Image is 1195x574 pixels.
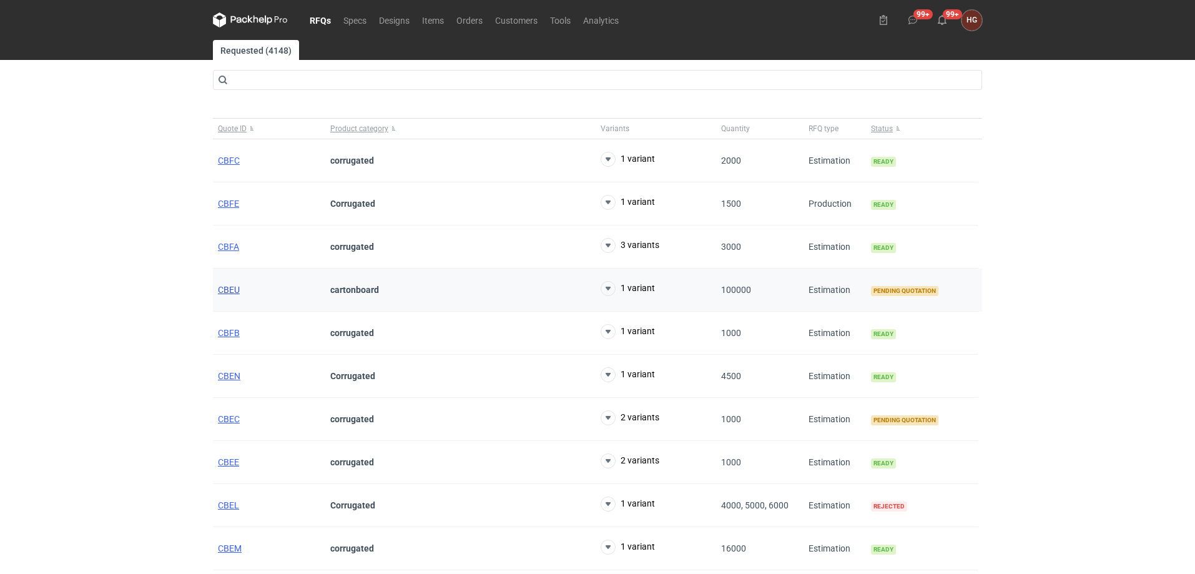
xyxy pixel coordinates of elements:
[218,328,240,338] a: CBFB
[804,398,866,441] div: Estimation
[330,199,375,209] strong: Corrugated
[871,372,896,382] span: Ready
[804,527,866,570] div: Estimation
[871,286,938,296] span: Pending quotation
[804,182,866,225] div: Production
[218,414,240,424] a: CBEC
[330,285,379,295] strong: cartonboard
[871,502,907,512] span: Rejected
[871,243,896,253] span: Ready
[303,12,337,27] a: RFQs
[601,540,655,555] button: 1 variant
[601,281,655,296] button: 1 variant
[871,200,896,210] span: Ready
[961,10,982,31] div: Hubert Gołębiewski
[373,12,416,27] a: Designs
[721,199,741,209] span: 1500
[601,497,655,512] button: 1 variant
[804,225,866,269] div: Estimation
[330,371,375,381] strong: Corrugated
[721,328,741,338] span: 1000
[601,367,655,382] button: 1 variant
[871,415,938,425] span: Pending quotation
[804,484,866,527] div: Estimation
[218,124,247,134] span: Quote ID
[721,371,741,381] span: 4500
[804,139,866,182] div: Estimation
[903,10,923,30] button: 99+
[330,457,374,467] strong: corrugated
[218,543,242,553] a: CBEM
[809,124,838,134] span: RFQ type
[871,458,896,468] span: Ready
[721,457,741,467] span: 1000
[544,12,577,27] a: Tools
[330,242,374,252] strong: corrugated
[721,414,741,424] span: 1000
[721,242,741,252] span: 3000
[601,453,659,468] button: 2 variants
[218,199,239,209] a: CBFE
[601,238,659,253] button: 3 variants
[804,269,866,312] div: Estimation
[330,124,388,134] span: Product category
[871,545,896,555] span: Ready
[337,12,373,27] a: Specs
[213,12,288,27] svg: Packhelp Pro
[218,285,240,295] a: CBEU
[721,500,789,510] span: 4000, 5000, 6000
[721,543,746,553] span: 16000
[330,414,374,424] strong: corrugated
[213,40,299,60] a: Requested (4148)
[330,543,374,553] strong: corrugated
[601,324,655,339] button: 1 variant
[866,119,978,139] button: Status
[932,10,952,30] button: 99+
[804,355,866,398] div: Estimation
[489,12,544,27] a: Customers
[330,328,374,338] strong: corrugated
[325,119,596,139] button: Product category
[218,500,239,510] a: CBEL
[601,124,629,134] span: Variants
[218,457,239,467] a: CBEE
[330,156,374,166] strong: corrugated
[213,119,325,139] button: Quote ID
[721,156,741,166] span: 2000
[450,12,489,27] a: Orders
[416,12,450,27] a: Items
[218,242,239,252] a: CBFA
[601,195,655,210] button: 1 variant
[871,329,896,339] span: Ready
[601,410,659,425] button: 2 variants
[871,124,893,134] span: Status
[218,156,240,166] a: CBFC
[577,12,625,27] a: Analytics
[218,371,240,381] a: CBEN
[804,312,866,355] div: Estimation
[961,10,982,31] button: HG
[721,124,750,134] span: Quantity
[601,152,655,167] button: 1 variant
[330,500,375,510] strong: Corrugated
[871,157,896,167] span: Ready
[804,441,866,484] div: Estimation
[721,285,751,295] span: 100000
